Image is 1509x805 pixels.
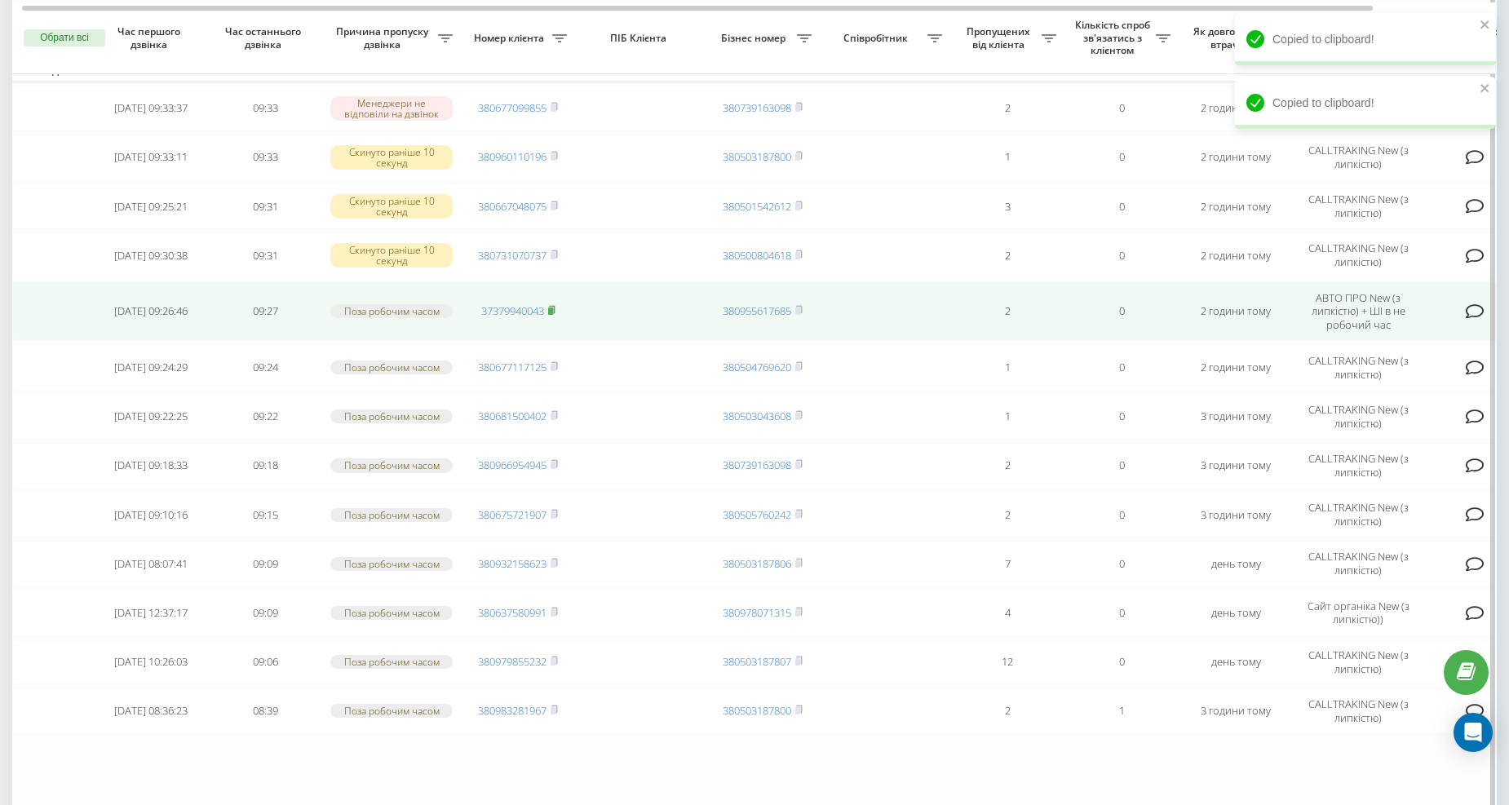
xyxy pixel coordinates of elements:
[478,149,547,164] a: 380960110196
[1064,184,1179,229] td: 0
[1179,184,1293,229] td: 2 години тому
[1293,492,1423,537] td: CALLTRAKING New (з липкістю)
[723,303,791,318] a: 380955617685
[208,281,322,341] td: 09:27
[950,86,1064,131] td: 2
[1064,443,1179,489] td: 0
[330,409,453,423] div: Поза робочим часом
[950,639,1064,685] td: 12
[208,688,322,734] td: 08:39
[24,29,105,47] button: Обрати всі
[208,394,322,440] td: 09:22
[950,232,1064,278] td: 2
[208,590,322,635] td: 09:09
[1179,344,1293,390] td: 2 години тому
[478,556,547,571] a: 380932158623
[221,25,309,51] span: Час останнього дзвінка
[330,304,453,318] div: Поза робочим часом
[1192,25,1280,51] span: Як довго дзвінок втрачено
[94,492,208,537] td: [DATE] 09:10:16
[723,248,791,263] a: 380500804618
[330,557,453,571] div: Поза робочим часом
[478,605,547,620] a: 380637580991
[1480,82,1491,97] button: close
[1179,394,1293,440] td: 3 години тому
[1064,232,1179,278] td: 0
[1179,639,1293,685] td: день тому
[1073,19,1156,57] span: Кількість спроб зв'язатись з клієнтом
[478,248,547,263] a: 380731070737
[478,458,547,472] a: 380966954945
[1179,688,1293,734] td: 3 години тому
[950,443,1064,489] td: 2
[1293,232,1423,278] td: CALLTRAKING New (з липкістю)
[958,25,1042,51] span: Пропущених від клієнта
[950,492,1064,537] td: 2
[94,394,208,440] td: [DATE] 09:22:25
[208,492,322,537] td: 09:15
[1293,184,1423,229] td: CALLTRAKING New (з липкістю)
[1179,135,1293,180] td: 2 години тому
[1179,232,1293,278] td: 2 години тому
[208,184,322,229] td: 09:31
[1179,443,1293,489] td: 3 години тому
[481,303,544,318] a: 37379940043
[1480,18,1491,33] button: close
[828,32,927,45] span: Співробітник
[723,409,791,423] a: 380503043608
[94,639,208,685] td: [DATE] 10:26:03
[107,25,195,51] span: Час першого дзвінка
[330,96,453,121] div: Менеджери не відповіли на дзвінок
[1293,135,1423,180] td: CALLTRAKING New (з липкістю)
[1293,590,1423,635] td: Сайт органіка New (з липкістю))
[330,508,453,522] div: Поза робочим часом
[1235,77,1496,129] div: Copied to clipboard!
[1179,492,1293,537] td: 3 години тому
[950,184,1064,229] td: 3
[330,606,453,620] div: Поза робочим часом
[950,394,1064,440] td: 1
[1064,688,1179,734] td: 1
[1293,281,1423,341] td: АВТО ПРО New (з липкістю) + ШІ в не робочий час
[478,507,547,522] a: 380675721907
[723,654,791,669] a: 380503187807
[950,281,1064,341] td: 2
[1064,541,1179,586] td: 0
[208,541,322,586] td: 09:09
[1454,713,1493,752] div: Open Intercom Messenger
[1064,639,1179,685] td: 0
[950,135,1064,180] td: 1
[94,541,208,586] td: [DATE] 08:07:41
[714,32,797,45] span: Бізнес номер
[723,199,791,214] a: 380501542612
[723,556,791,571] a: 380503187806
[94,344,208,390] td: [DATE] 09:24:29
[723,360,791,374] a: 380504769620
[94,688,208,734] td: [DATE] 08:36:23
[208,344,322,390] td: 09:24
[1064,492,1179,537] td: 0
[1293,394,1423,440] td: CALLTRAKING New (з липкістю)
[1293,443,1423,489] td: CALLTRAKING New (з липкістю)
[950,590,1064,635] td: 4
[723,458,791,472] a: 380739163098
[208,135,322,180] td: 09:33
[589,32,692,45] span: ПІБ Клієнта
[330,360,453,374] div: Поза робочим часом
[330,243,453,268] div: Скинуто раніше 10 секунд
[1064,394,1179,440] td: 0
[950,688,1064,734] td: 2
[208,232,322,278] td: 09:31
[208,639,322,685] td: 09:06
[1064,590,1179,635] td: 0
[330,458,453,472] div: Поза робочим часом
[94,86,208,131] td: [DATE] 09:33:37
[1064,281,1179,341] td: 0
[94,184,208,229] td: [DATE] 09:25:21
[478,199,547,214] a: 380667048075
[1235,13,1496,65] div: Copied to clipboard!
[723,703,791,718] a: 380503187800
[1293,541,1423,586] td: CALLTRAKING New (з липкістю)
[950,541,1064,586] td: 7
[478,360,547,374] a: 380677117125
